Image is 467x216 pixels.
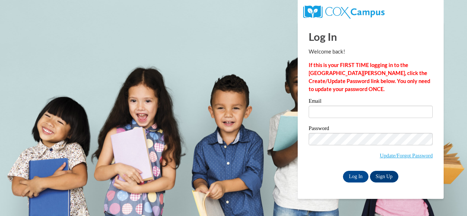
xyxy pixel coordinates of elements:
label: Password [309,126,433,133]
img: COX Campus [303,5,385,19]
a: Update/Forgot Password [380,153,433,158]
label: Email [309,98,433,106]
p: Welcome back! [309,48,433,56]
h1: Log In [309,29,433,44]
a: COX Campus [303,8,385,15]
a: Sign Up [370,171,398,182]
strong: If this is your FIRST TIME logging in to the [GEOGRAPHIC_DATA][PERSON_NAME], click the Create/Upd... [309,62,430,92]
input: Log In [343,171,368,182]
